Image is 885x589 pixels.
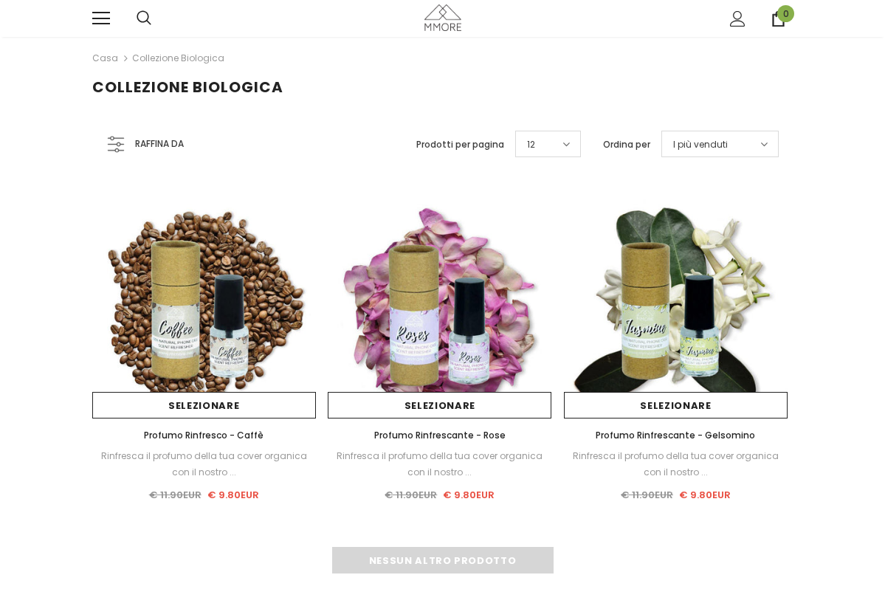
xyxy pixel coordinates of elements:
[564,427,788,444] a: Profumo Rinfrescante - Gelsomino
[621,488,673,502] span: € 11.90EUR
[385,488,437,502] span: € 11.90EUR
[144,429,264,441] span: Profumo Rinfresco - Caffè
[374,429,506,441] span: Profumo Rinfrescante - Rose
[564,392,788,418] a: Selezionare
[673,137,728,152] span: I più venduti
[92,49,118,67] a: Casa
[416,137,504,152] label: Prodotti per pagina
[328,427,551,444] a: Profumo Rinfrescante - Rose
[596,429,755,441] span: Profumo Rinfrescante - Gelsomino
[135,136,184,152] span: Raffina da
[92,77,283,97] span: Collezione biologica
[207,488,259,502] span: € 9.80EUR
[424,4,461,30] img: Casi MMORE
[603,137,650,152] label: Ordina per
[92,448,316,480] div: Rinfresca il profumo della tua cover organica con il nostro ...
[443,488,495,502] span: € 9.80EUR
[527,137,535,152] span: 12
[92,392,316,418] a: Selezionare
[564,448,788,480] div: Rinfresca il profumo della tua cover organica con il nostro ...
[328,392,551,418] a: Selezionare
[679,488,731,502] span: € 9.80EUR
[132,52,224,64] a: Collezione biologica
[777,5,794,22] span: 0
[149,488,202,502] span: € 11.90EUR
[328,448,551,480] div: Rinfresca il profumo della tua cover organica con il nostro ...
[92,427,316,444] a: Profumo Rinfresco - Caffè
[771,11,786,27] a: 0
